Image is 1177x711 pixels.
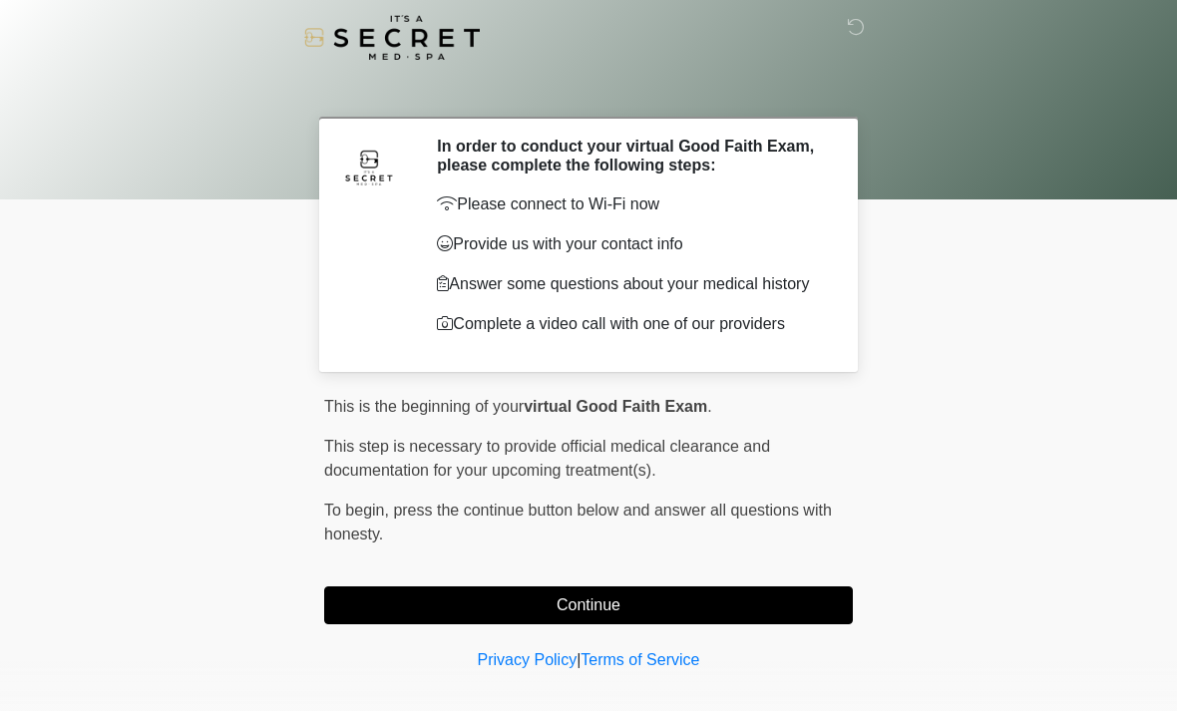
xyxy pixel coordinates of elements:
span: . [707,398,711,415]
a: Privacy Policy [478,651,578,668]
a: | [577,651,581,668]
span: press the continue button below and answer all questions with honesty. [324,502,832,542]
button: Continue [324,586,853,624]
span: To begin, [324,502,393,519]
span: This is the beginning of your [324,398,524,415]
h2: In order to conduct your virtual Good Faith Exam, please complete the following steps: [437,137,823,175]
img: Agent Avatar [339,137,399,196]
strong: virtual Good Faith Exam [524,398,707,415]
h1: ‎ ‎ [309,72,868,109]
img: It's A Secret Med Spa Logo [304,15,480,60]
p: Complete a video call with one of our providers [437,312,823,336]
p: Answer some questions about your medical history [437,272,823,296]
p: Provide us with your contact info [437,232,823,256]
span: This step is necessary to provide official medical clearance and documentation for your upcoming ... [324,438,770,479]
p: Please connect to Wi-Fi now [437,192,823,216]
a: Terms of Service [581,651,699,668]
